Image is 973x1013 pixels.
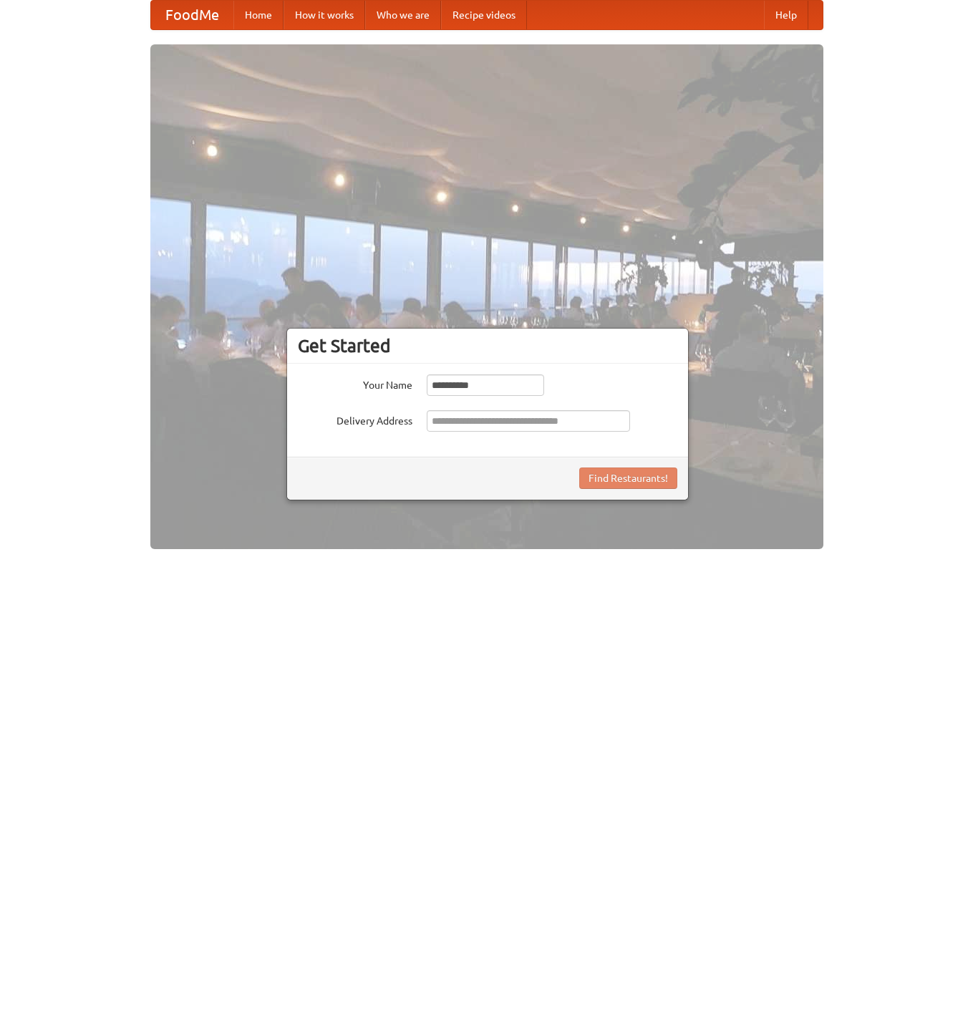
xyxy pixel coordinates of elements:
[298,374,412,392] label: Your Name
[284,1,365,29] a: How it works
[151,1,233,29] a: FoodMe
[298,335,677,357] h3: Get Started
[579,467,677,489] button: Find Restaurants!
[764,1,808,29] a: Help
[233,1,284,29] a: Home
[365,1,441,29] a: Who we are
[441,1,527,29] a: Recipe videos
[298,410,412,428] label: Delivery Address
